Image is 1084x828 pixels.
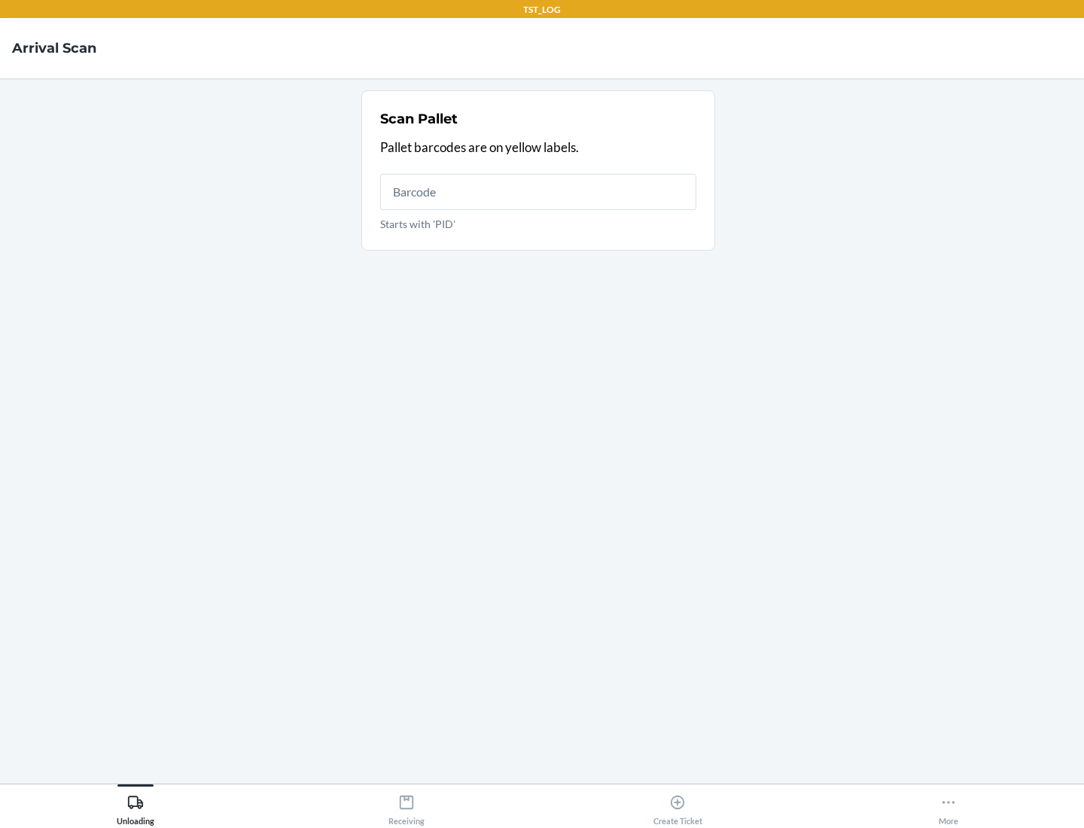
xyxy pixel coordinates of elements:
button: Create Ticket [542,784,813,826]
button: More [813,784,1084,826]
button: Receiving [271,784,542,826]
input: Starts with 'PID' [380,174,696,210]
div: Unloading [117,788,154,826]
p: Starts with 'PID' [380,216,696,232]
h2: Scan Pallet [380,109,458,129]
p: TST_LOG [523,3,561,17]
div: Receiving [388,788,425,826]
p: Pallet barcodes are on yellow labels. [380,138,696,157]
h4: Arrival Scan [12,38,96,58]
div: More [939,788,958,826]
div: Create Ticket [653,788,702,826]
